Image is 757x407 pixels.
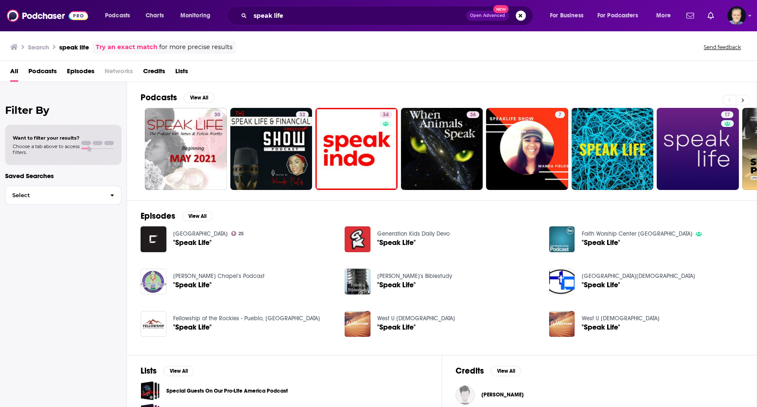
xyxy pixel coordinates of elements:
[105,64,133,82] span: Networks
[173,230,228,237] a: CWC Bay Area
[592,9,650,22] button: open menu
[550,10,583,22] span: For Business
[141,226,166,252] img: "Speak Life"
[173,272,265,280] a: Watts Chapel’s Podcast
[6,192,103,198] span: Select
[456,366,484,376] h2: Credits
[10,64,18,82] a: All
[345,226,370,252] img: "Speak Life"
[235,6,541,25] div: Search podcasts, credits, & more...
[230,108,312,190] a: 32
[581,239,620,246] a: "Speak Life"
[175,64,188,82] a: Lists
[5,172,122,180] p: Saved Searches
[173,324,212,331] span: "Speak Life"
[581,324,620,331] span: "Speak Life"
[491,366,521,376] button: View All
[345,269,370,294] img: "Speak Life"
[141,211,175,221] h2: Episodes
[704,8,717,23] a: Show notifications dropdown
[656,10,671,22] span: More
[377,281,416,289] span: "Speak Life"
[96,42,157,52] a: Try an exact match
[544,9,594,22] button: open menu
[238,232,244,236] span: 25
[180,10,210,22] span: Monitoring
[163,366,194,376] button: View All
[683,8,697,23] a: Show notifications dropdown
[5,104,122,116] h2: Filter By
[7,8,88,24] a: Podchaser - Follow, Share and Rate Podcasts
[173,239,212,246] a: "Speak Life"
[727,6,746,25] span: Logged in as JonesLiterary
[456,385,475,404] a: Michelle Barden
[141,311,166,337] img: "Speak Life"
[13,135,80,141] span: Want to filter your results?
[250,9,466,22] input: Search podcasts, credits, & more...
[581,281,620,289] a: "Speak Life"
[59,43,89,51] h3: speak life
[581,272,695,280] a: Highland Drive FWB Church
[173,315,320,322] a: Fellowship of the Rockies - Pueblo, CO
[549,269,575,294] img: "Speak Life"
[105,10,130,22] span: Podcasts
[401,108,483,190] a: 36
[140,9,169,22] a: Charts
[377,272,452,280] a: Frank's Biblestudy
[141,366,194,376] a: ListsView All
[493,5,508,13] span: New
[581,230,692,237] a: Faith Worship Center Brighton
[549,311,575,337] img: "Speak Life"
[467,111,479,118] a: 36
[558,111,561,119] span: 7
[727,6,746,25] img: User Profile
[486,108,568,190] a: 7
[470,14,505,18] span: Open Advanced
[99,9,141,22] button: open menu
[650,9,681,22] button: open menu
[481,391,524,398] span: [PERSON_NAME]
[481,391,524,398] a: Michelle Barden
[28,64,57,82] span: Podcasts
[141,92,214,103] a: PodcastsView All
[721,111,733,118] a: 17
[173,281,212,289] a: "Speak Life"
[555,111,565,118] a: 7
[377,239,416,246] a: "Speak Life"
[724,111,730,119] span: 17
[141,211,213,221] a: EpisodesView All
[657,108,739,190] a: 17
[214,111,220,119] span: 30
[377,315,455,322] a: West U Methodist
[231,231,244,236] a: 25
[456,366,521,376] a: CreditsView All
[141,92,177,103] h2: Podcasts
[597,10,638,22] span: For Podcasters
[143,64,165,82] a: Credits
[345,311,370,337] a: "Speak Life"
[299,111,305,119] span: 32
[211,111,224,118] a: 30
[67,64,94,82] a: Episodes
[379,111,392,118] a: 34
[581,315,659,322] a: West U Methodist
[377,324,416,331] a: "Speak Life"
[549,226,575,252] img: "Speak Life"
[141,269,166,294] img: "Speak Life"
[28,43,49,51] h3: Search
[141,366,157,376] h2: Lists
